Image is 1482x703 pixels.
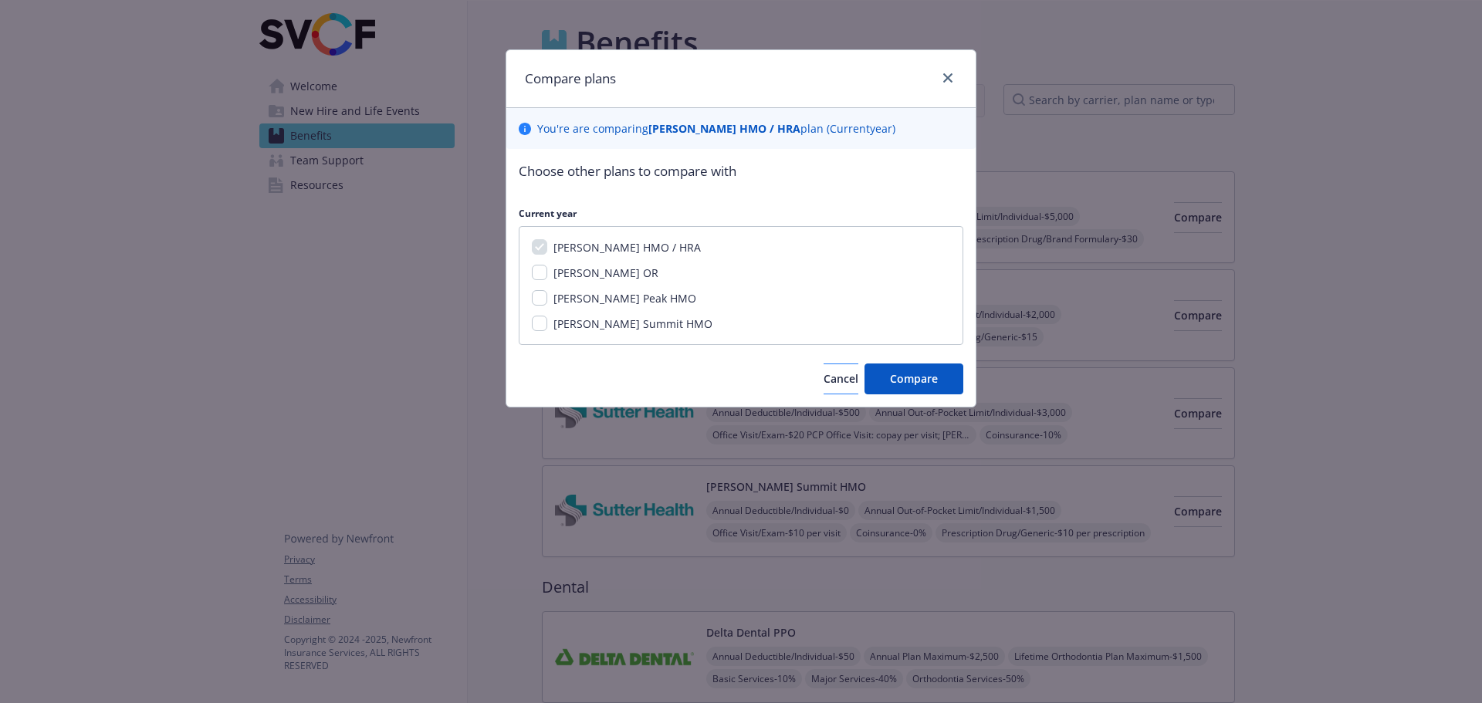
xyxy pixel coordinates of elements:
span: [PERSON_NAME] OR [553,265,658,280]
a: close [939,69,957,87]
span: [PERSON_NAME] Peak HMO [553,291,696,306]
h1: Compare plans [525,69,616,89]
p: You ' re are comparing plan ( Current year) [537,120,895,137]
span: Cancel [824,371,858,386]
button: Compare [864,363,963,394]
p: Choose other plans to compare with [519,161,963,181]
b: [PERSON_NAME] HMO / HRA [648,121,800,136]
span: Compare [890,371,938,386]
p: Current year [519,207,963,220]
span: [PERSON_NAME] Summit HMO [553,316,712,331]
button: Cancel [824,363,858,394]
span: [PERSON_NAME] HMO / HRA [553,240,701,255]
